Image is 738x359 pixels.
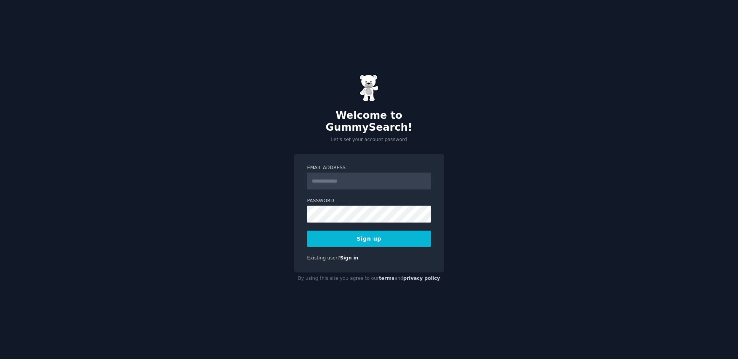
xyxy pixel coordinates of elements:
p: Let's set your account password [294,136,444,143]
span: Existing user? [307,255,340,261]
a: Sign in [340,255,359,261]
button: Sign up [307,231,431,247]
a: privacy policy [403,276,440,281]
div: By using this site you agree to our and [294,273,444,285]
a: terms [379,276,394,281]
label: Password [307,198,431,204]
h2: Welcome to GummySearch! [294,110,444,134]
img: Gummy Bear [359,75,379,101]
label: Email Address [307,165,431,171]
